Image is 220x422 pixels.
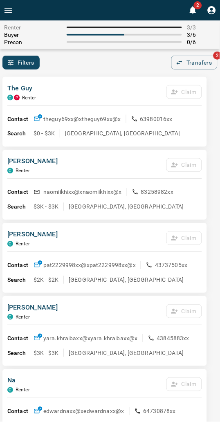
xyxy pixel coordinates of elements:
p: theguy69xx@x theguy69xx@x [43,115,121,123]
p: naomiikhixx@x naomiikhixx@x [43,188,122,196]
button: 2 [185,2,201,18]
span: Buyer [4,31,62,38]
div: condos.ca [7,168,13,174]
p: $3K - $3K [34,203,58,211]
p: $3K - $3K [34,349,58,357]
p: pat2229998xx@x pat2229998xx@x [43,261,136,269]
p: Contact [7,188,34,197]
div: condos.ca [7,241,13,247]
p: Contact [7,408,34,416]
p: [GEOGRAPHIC_DATA], [GEOGRAPHIC_DATA] [69,276,184,284]
p: [GEOGRAPHIC_DATA], [GEOGRAPHIC_DATA] [69,349,184,357]
p: Renter [22,95,36,101]
p: 64730878xx [144,408,176,416]
button: Transfers [171,56,218,70]
p: [GEOGRAPHIC_DATA], [GEOGRAPHIC_DATA] [65,130,180,138]
p: Renter [16,314,30,320]
p: [PERSON_NAME] [7,157,58,166]
div: property.ca [14,95,20,101]
p: $2K - $2K [34,276,58,284]
p: yara.khraibaxx@x yara.khraibaxx@x [43,334,138,343]
span: Renter [4,24,62,31]
span: 0 / 6 [187,39,216,45]
p: Search [7,130,34,138]
p: [PERSON_NAME] [7,303,58,313]
p: The Guy [7,83,36,93]
p: [PERSON_NAME] [7,230,58,240]
span: 2 [194,1,202,9]
p: Contact [7,334,34,343]
p: 83258982xx [141,188,174,196]
p: $0 - $3K [34,130,55,138]
div: condos.ca [7,388,13,393]
span: 3 / 6 [187,31,216,38]
p: Contact [7,115,34,123]
div: condos.ca [7,95,13,101]
button: Filters [2,56,40,70]
span: 3 / 3 [187,24,216,31]
p: edwardnaxx@x edwardnaxx@x [43,408,124,416]
p: Renter [16,241,30,247]
p: Search [7,276,34,285]
p: 43737505xx [155,261,188,269]
div: condos.ca [7,314,13,320]
button: Profile [204,2,220,18]
p: Na [7,376,30,386]
p: 43845883xx [157,334,190,343]
span: Precon [4,39,62,45]
p: Search [7,203,34,211]
p: Search [7,349,34,358]
p: Renter [16,388,30,393]
p: 63980016xx [140,115,173,123]
p: [GEOGRAPHIC_DATA], [GEOGRAPHIC_DATA] [69,203,184,211]
p: Contact [7,261,34,270]
p: Renter [16,168,30,174]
